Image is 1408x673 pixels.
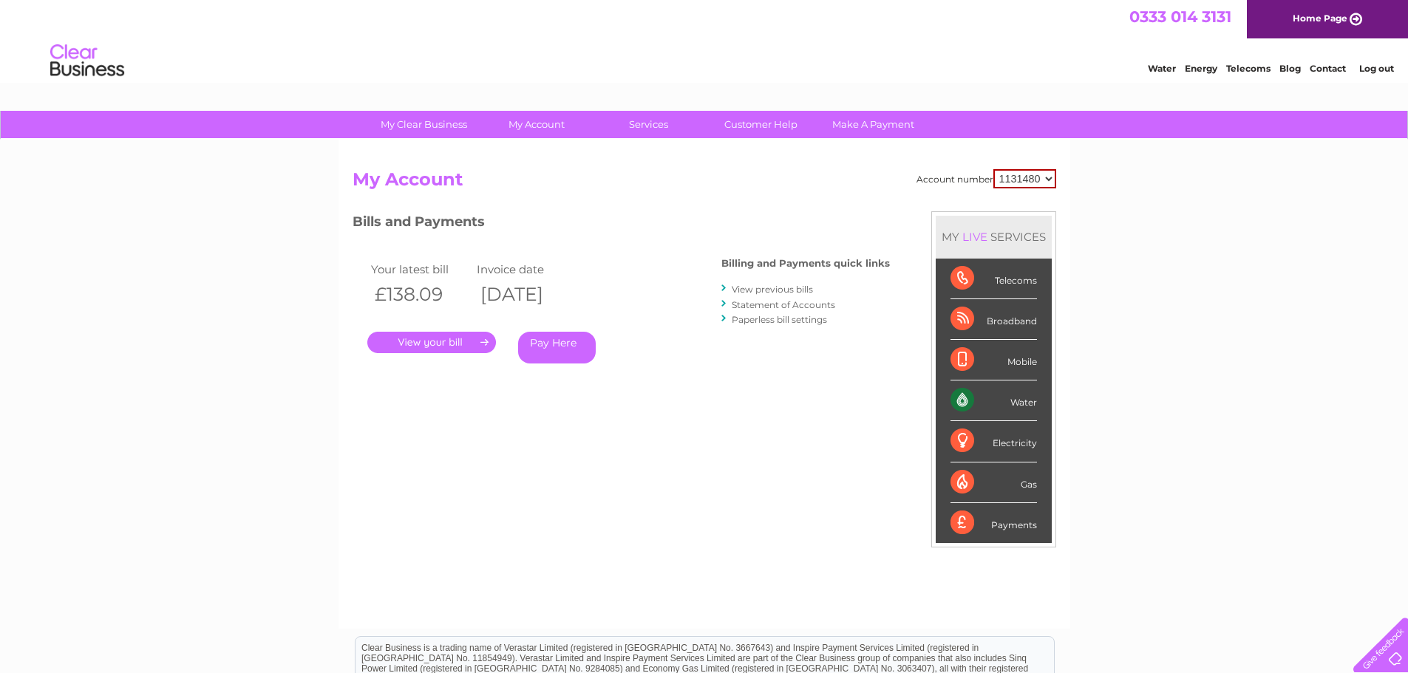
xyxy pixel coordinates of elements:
[518,332,596,363] a: Pay Here
[812,111,934,138] a: Make A Payment
[950,380,1037,421] div: Water
[936,216,1052,258] div: MY SERVICES
[950,299,1037,340] div: Broadband
[1279,63,1301,74] a: Blog
[473,279,579,310] th: [DATE]
[353,211,890,237] h3: Bills and Payments
[916,169,1056,188] div: Account number
[950,462,1037,503] div: Gas
[367,332,496,353] a: .
[732,284,813,295] a: View previous bills
[1226,63,1271,74] a: Telecoms
[50,38,125,83] img: logo.png
[588,111,710,138] a: Services
[353,169,1056,197] h2: My Account
[950,340,1037,380] div: Mobile
[1310,63,1346,74] a: Contact
[959,230,990,244] div: LIVE
[950,259,1037,299] div: Telecoms
[1359,63,1394,74] a: Log out
[473,259,579,279] td: Invoice date
[950,421,1037,462] div: Electricity
[1148,63,1176,74] a: Water
[732,314,827,325] a: Paperless bill settings
[356,8,1054,72] div: Clear Business is a trading name of Verastar Limited (registered in [GEOGRAPHIC_DATA] No. 3667643...
[475,111,597,138] a: My Account
[700,111,822,138] a: Customer Help
[732,299,835,310] a: Statement of Accounts
[367,279,474,310] th: £138.09
[950,503,1037,543] div: Payments
[1185,63,1217,74] a: Energy
[1129,7,1231,26] a: 0333 014 3131
[367,259,474,279] td: Your latest bill
[363,111,485,138] a: My Clear Business
[721,258,890,269] h4: Billing and Payments quick links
